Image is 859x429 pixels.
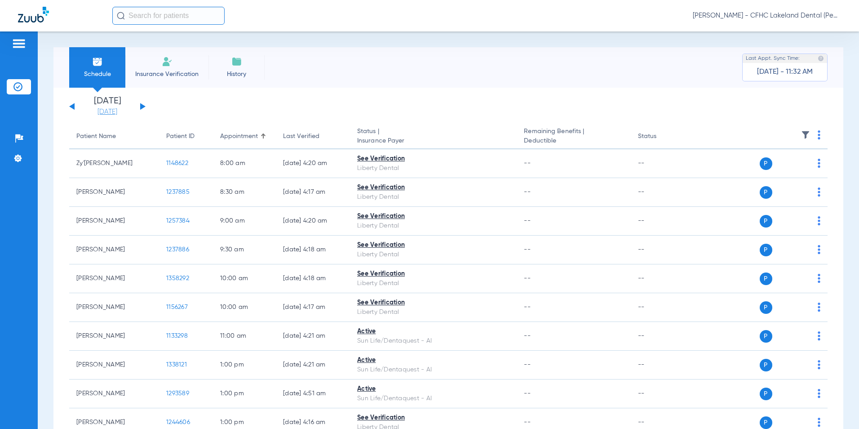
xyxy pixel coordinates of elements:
[213,236,276,264] td: 9:30 AM
[350,124,517,149] th: Status |
[357,298,509,308] div: See Verification
[76,70,119,79] span: Schedule
[757,67,813,76] span: [DATE] - 11:32 AM
[112,7,225,25] input: Search for patients
[357,336,509,346] div: Sun Life/Dentaquest - AI
[276,293,350,322] td: [DATE] 4:17 AM
[166,246,189,253] span: 1237886
[524,160,531,166] span: --
[18,7,49,22] img: Zuub Logo
[80,97,134,116] li: [DATE]
[524,275,531,282] span: --
[524,304,531,310] span: --
[276,236,350,264] td: [DATE] 4:18 AM
[166,218,190,224] span: 1257384
[760,388,772,400] span: P
[631,322,691,351] td: --
[117,12,125,20] img: Search Icon
[213,351,276,380] td: 1:00 PM
[276,322,350,351] td: [DATE] 4:21 AM
[166,304,188,310] span: 1156267
[220,132,258,141] div: Appointment
[631,124,691,149] th: Status
[760,273,772,285] span: P
[69,380,159,408] td: [PERSON_NAME]
[524,333,531,339] span: --
[283,132,343,141] div: Last Verified
[524,218,531,224] span: --
[524,390,531,397] span: --
[760,244,772,256] span: P
[76,132,116,141] div: Patient Name
[814,386,859,429] div: Chat Widget
[220,132,269,141] div: Appointment
[357,279,509,288] div: Liberty Dental
[213,178,276,207] td: 8:30 AM
[213,207,276,236] td: 9:00 AM
[818,216,820,225] img: group-dot-blue.svg
[818,245,820,254] img: group-dot-blue.svg
[357,241,509,250] div: See Verification
[276,351,350,380] td: [DATE] 4:21 AM
[76,132,152,141] div: Patient Name
[69,178,159,207] td: [PERSON_NAME]
[818,188,820,197] img: group-dot-blue.svg
[524,246,531,253] span: --
[524,189,531,195] span: --
[166,362,187,368] span: 1338121
[276,264,350,293] td: [DATE] 4:18 AM
[760,359,772,371] span: P
[631,380,691,408] td: --
[162,56,173,67] img: Manual Insurance Verification
[276,178,350,207] td: [DATE] 4:17 AM
[357,221,509,231] div: Liberty Dental
[357,365,509,375] div: Sun Life/Dentaquest - AI
[12,38,26,49] img: hamburger-icon
[631,351,691,380] td: --
[631,207,691,236] td: --
[69,264,159,293] td: [PERSON_NAME]
[166,160,188,166] span: 1148622
[69,207,159,236] td: [PERSON_NAME]
[357,250,509,259] div: Liberty Dental
[818,130,820,139] img: group-dot-blue.svg
[69,149,159,178] td: Zy'[PERSON_NAME]
[213,264,276,293] td: 10:00 AM
[357,413,509,423] div: See Verification
[276,207,350,236] td: [DATE] 4:20 AM
[215,70,258,79] span: History
[760,157,772,170] span: P
[357,269,509,279] div: See Verification
[166,132,195,141] div: Patient ID
[631,293,691,322] td: --
[166,333,188,339] span: 1133298
[69,322,159,351] td: [PERSON_NAME]
[760,186,772,199] span: P
[213,322,276,351] td: 11:00 AM
[760,330,772,343] span: P
[69,236,159,264] td: [PERSON_NAME]
[276,380,350,408] td: [DATE] 4:51 AM
[357,183,509,192] div: See Verification
[631,178,691,207] td: --
[801,130,810,139] img: filter.svg
[231,56,242,67] img: History
[357,154,509,164] div: See Verification
[357,356,509,365] div: Active
[760,301,772,314] span: P
[524,362,531,368] span: --
[357,308,509,317] div: Liberty Dental
[166,189,190,195] span: 1237885
[631,149,691,178] td: --
[276,149,350,178] td: [DATE] 4:20 AM
[760,416,772,429] span: P
[357,192,509,202] div: Liberty Dental
[166,419,190,425] span: 1244606
[213,380,276,408] td: 1:00 PM
[92,56,103,67] img: Schedule
[746,54,800,63] span: Last Appt. Sync Time:
[524,419,531,425] span: --
[631,236,691,264] td: --
[357,136,509,146] span: Insurance Payer
[631,264,691,293] td: --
